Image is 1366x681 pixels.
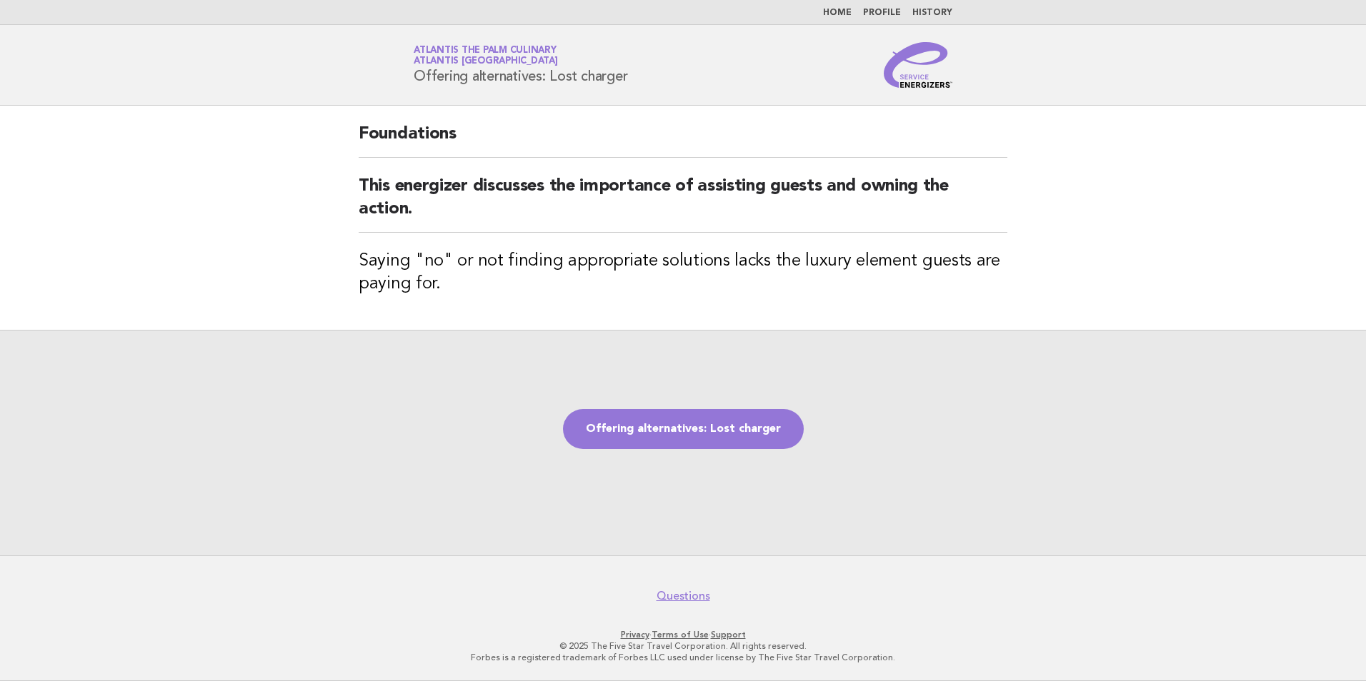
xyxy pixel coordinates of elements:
[652,630,709,640] a: Terms of Use
[621,630,649,640] a: Privacy
[657,589,710,603] a: Questions
[246,652,1120,663] p: Forbes is a registered trademark of Forbes LLC used under license by The Five Star Travel Corpora...
[359,250,1007,296] h3: Saying "no" or not finding appropriate solutions lacks the luxury element guests are paying for.
[823,9,852,17] a: Home
[912,9,952,17] a: History
[359,123,1007,158] h2: Foundations
[711,630,746,640] a: Support
[863,9,901,17] a: Profile
[414,46,627,84] h1: Offering alternatives: Lost charger
[414,57,558,66] span: Atlantis [GEOGRAPHIC_DATA]
[359,175,1007,233] h2: This energizer discusses the importance of assisting guests and owning the action.
[563,409,804,449] a: Offering alternatives: Lost charger
[246,629,1120,640] p: · ·
[884,42,952,88] img: Service Energizers
[414,46,558,66] a: Atlantis The Palm CulinaryAtlantis [GEOGRAPHIC_DATA]
[246,640,1120,652] p: © 2025 The Five Star Travel Corporation. All rights reserved.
